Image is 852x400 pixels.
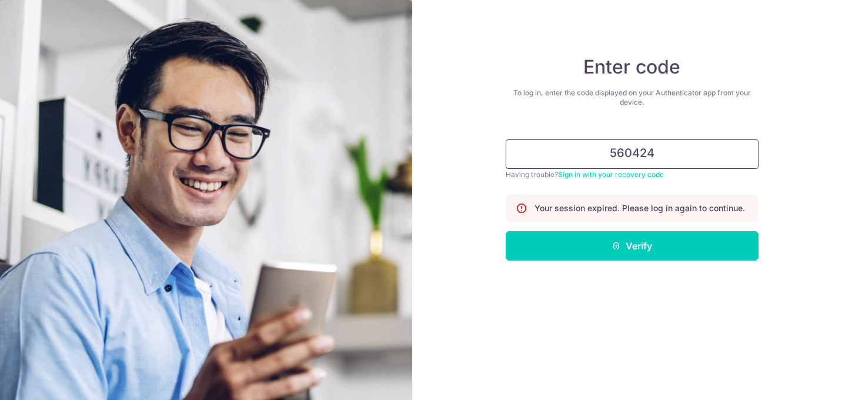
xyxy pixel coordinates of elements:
button: Verify [506,231,759,261]
a: Sign in with your recovery code [558,170,664,179]
input: Enter 6 digit code [506,139,759,169]
div: Having trouble? [506,169,759,181]
h4: Enter code [506,55,759,79]
div: To log in, enter the code displayed on your Authenticator app from your device. [506,88,759,107]
p: Your session expired. Please log in again to continue. [534,202,745,214]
